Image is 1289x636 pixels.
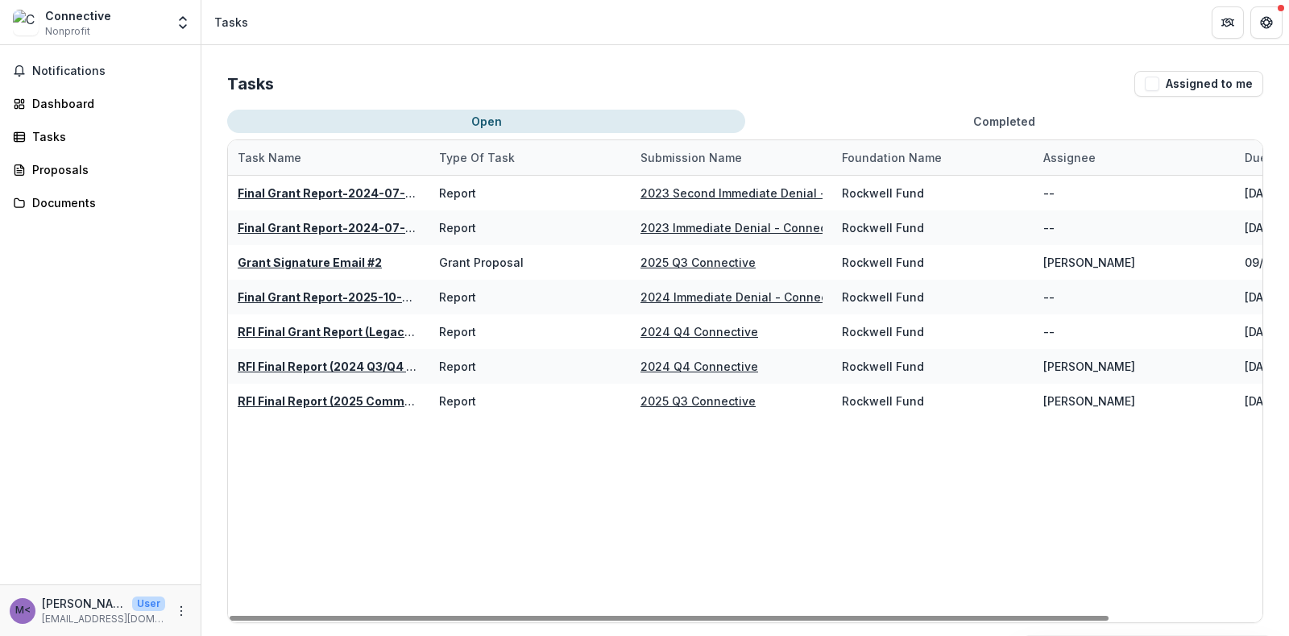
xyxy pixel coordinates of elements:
[1043,185,1055,202] div: --
[1245,323,1281,340] div: [DATE]
[842,219,924,236] div: Rockwell Fund
[1212,6,1244,39] button: Partners
[15,605,31,616] div: Morgan Rodgers <mrodgers@connectivetx.org>
[228,140,429,175] div: Task Name
[842,323,924,340] div: Rockwell Fund
[6,58,194,84] button: Notifications
[238,360,465,373] a: RFI Final Report (2024 Q3/Q4 Grantees)
[1245,185,1281,202] div: [DATE]
[631,149,752,166] div: Submission Name
[214,14,248,31] div: Tasks
[227,110,745,133] button: Open
[640,186,893,200] a: 2023 Second Immediate Denial - Connective
[640,394,756,408] a: 2025 Q3 Connective
[439,323,476,340] div: Report
[32,194,181,211] div: Documents
[439,393,476,409] div: Report
[439,185,476,202] div: Report
[32,128,181,145] div: Tasks
[45,7,111,24] div: Connective
[238,256,382,269] a: Grant Signature Email #2
[1034,140,1235,175] div: Assignee
[439,254,524,271] div: Grant Proposal
[429,149,524,166] div: Type of Task
[228,149,311,166] div: Task Name
[439,289,476,306] div: Report
[1043,393,1135,409] div: [PERSON_NAME]
[32,64,188,78] span: Notifications
[1250,6,1283,39] button: Get Help
[842,185,924,202] div: Rockwell Fund
[238,186,479,200] a: Final Grant Report-2024-07-08 00:00:00
[1245,289,1281,306] div: [DATE]
[32,95,181,112] div: Dashboard
[1245,358,1281,375] div: [DATE]
[42,595,126,612] p: [PERSON_NAME] <[EMAIL_ADDRESS][DOMAIN_NAME]>
[172,6,194,39] button: Open entity switcher
[1043,289,1055,306] div: --
[6,90,194,117] a: Dashboard
[640,360,758,373] a: 2024 Q4 Connective
[640,256,756,269] a: 2025 Q3 Connective
[45,24,90,39] span: Nonprofit
[13,10,39,35] img: Connective
[1245,219,1281,236] div: [DATE]
[842,254,924,271] div: Rockwell Fund
[1043,358,1135,375] div: [PERSON_NAME]
[1034,149,1105,166] div: Assignee
[238,221,479,235] a: Final Grant Report-2024-07-08 00:00:00
[42,612,165,626] p: [EMAIL_ADDRESS][DOMAIN_NAME]
[631,140,832,175] div: Submission Name
[238,325,479,339] a: RFI Final Grant Report (Legacy Strategies)
[842,393,924,409] div: Rockwell Fund
[6,189,194,216] a: Documents
[1134,71,1263,97] button: Assigned to me
[429,140,631,175] div: Type of Task
[832,140,1034,175] div: Foundation Name
[842,358,924,375] div: Rockwell Fund
[842,289,924,306] div: Rockwell Fund
[640,290,848,304] a: 2024 Immediate Denial - Connective
[227,74,274,94] h2: Tasks
[132,597,165,611] p: User
[238,394,518,408] a: RFI Final Report (2025 Community Development)
[1043,323,1055,340] div: --
[32,161,181,178] div: Proposals
[1245,393,1281,409] div: [DATE]
[1043,219,1055,236] div: --
[439,358,476,375] div: Report
[6,156,194,183] a: Proposals
[745,110,1263,133] button: Completed
[640,221,848,235] a: 2023 Immediate Denial - Connective
[238,290,475,304] a: Final Grant Report-2025-10-05 00:00:00
[6,123,194,150] a: Tasks
[832,149,951,166] div: Foundation Name
[640,325,758,339] a: 2024 Q4 Connective
[208,10,255,34] nav: breadcrumb
[439,219,476,236] div: Report
[1043,254,1135,271] div: [PERSON_NAME]
[172,601,191,621] button: More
